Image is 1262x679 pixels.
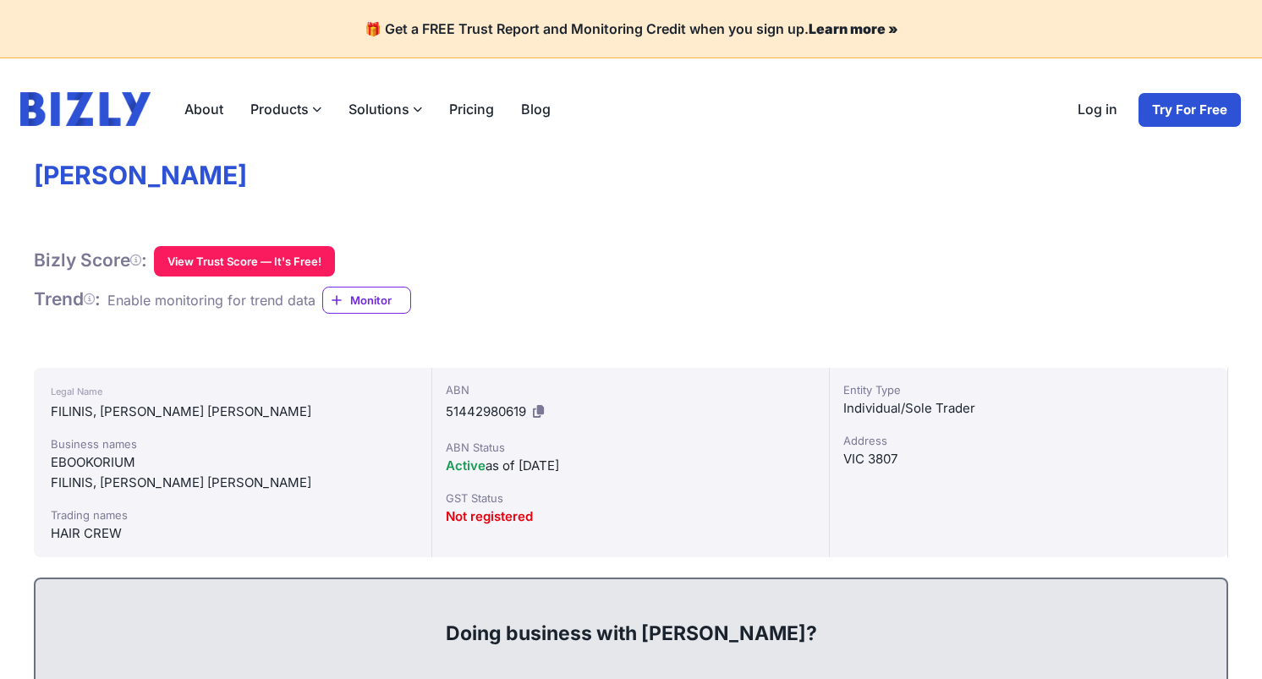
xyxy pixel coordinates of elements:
div: Legal Name [51,381,414,402]
div: as of [DATE] [446,456,816,476]
h1: [PERSON_NAME] [34,160,1228,192]
h1: Bizly Score : [34,249,147,271]
span: Active [446,457,486,474]
a: Log in [1064,92,1131,128]
div: ABN [446,381,816,398]
div: Entity Type [843,381,1214,398]
div: Enable monitoring for trend data [107,290,315,310]
span: Trend : [34,288,101,309]
button: View Trust Score — It's Free! [154,246,335,277]
span: 51442980619 [446,403,526,419]
a: Pricing [436,92,508,126]
div: Business names [51,435,414,452]
label: Products [237,92,335,126]
img: bizly_logo.svg [20,92,151,126]
div: FILINIS, [PERSON_NAME] [PERSON_NAME] [51,402,414,422]
div: GST Status [446,490,816,507]
div: HAIR CREW [51,523,414,544]
a: Try For Free [1138,92,1242,128]
div: Trading names [51,507,414,523]
div: Individual/Sole Trader [843,398,1214,419]
a: About [171,92,237,126]
div: ABN Status [446,439,816,456]
a: Monitor [322,287,411,314]
a: Learn more » [809,20,898,37]
h4: 🎁 Get a FREE Trust Report and Monitoring Credit when you sign up. [20,20,1242,37]
div: Address [843,432,1214,449]
span: Not registered [446,508,533,524]
div: VIC 3807 [843,449,1214,469]
span: Monitor [350,292,410,309]
label: Solutions [335,92,436,126]
div: EBOOKORIUM [51,452,414,473]
a: Blog [508,92,564,126]
div: Doing business with [PERSON_NAME]? [52,593,1210,647]
div: FILINIS, [PERSON_NAME] [PERSON_NAME] [51,473,414,493]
